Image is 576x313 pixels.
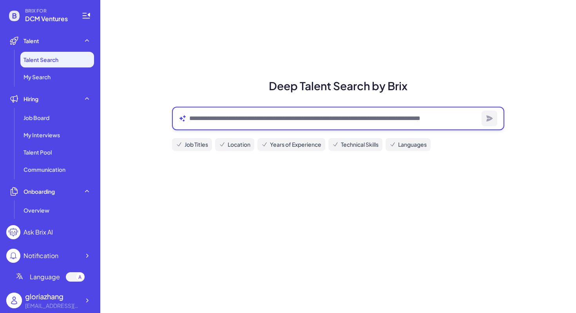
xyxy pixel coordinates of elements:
[341,140,379,149] span: Technical Skills
[25,8,72,14] span: BRIX FOR
[25,302,80,310] div: gzhang@dcm.com
[24,206,49,214] span: Overview
[24,148,52,156] span: Talent Pool
[24,114,49,122] span: Job Board
[163,78,514,94] h1: Deep Talent Search by Brix
[6,293,22,308] img: user_logo.png
[24,166,65,173] span: Communication
[24,56,58,64] span: Talent Search
[24,131,60,139] span: My Interviews
[185,140,208,149] span: Job Titles
[24,187,55,195] span: Onboarding
[24,73,51,81] span: My Search
[270,140,321,149] span: Years of Experience
[24,227,53,237] div: Ask Brix AI
[398,140,427,149] span: Languages
[25,291,80,302] div: gloriazhang
[24,95,38,103] span: Hiring
[25,14,72,24] span: DCM Ventures
[24,37,39,45] span: Talent
[228,140,250,149] span: Location
[30,272,60,282] span: Language
[24,251,58,260] div: Notification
